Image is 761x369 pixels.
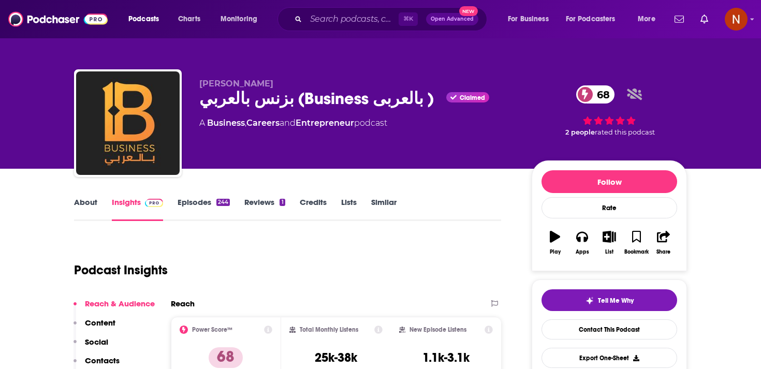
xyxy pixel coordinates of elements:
[280,118,296,128] span: and
[696,10,712,28] a: Show notifications dropdown
[460,95,485,100] span: Claimed
[74,318,115,337] button: Content
[598,297,634,305] span: Tell Me Why
[656,249,670,255] div: Share
[399,12,418,26] span: ⌘ K
[209,347,243,368] p: 68
[542,170,677,193] button: Follow
[426,13,478,25] button: Open AdvancedNew
[559,11,631,27] button: open menu
[431,17,474,22] span: Open Advanced
[244,197,285,221] a: Reviews1
[85,299,155,308] p: Reach & Audience
[670,10,688,28] a: Show notifications dropdown
[199,117,387,129] div: A podcast
[508,12,549,26] span: For Business
[8,9,108,29] img: Podchaser - Follow, Share and Rate Podcasts
[565,128,595,136] span: 2 people
[371,197,397,221] a: Similar
[178,12,200,26] span: Charts
[300,326,358,333] h2: Total Monthly Listens
[550,249,561,255] div: Play
[296,118,354,128] a: Entrepreneur
[121,11,172,27] button: open menu
[74,197,97,221] a: About
[624,249,649,255] div: Bookmark
[587,85,615,104] span: 68
[542,224,568,261] button: Play
[459,6,478,16] span: New
[128,12,159,26] span: Podcasts
[315,350,357,365] h3: 25k-38k
[341,197,357,221] a: Lists
[650,224,677,261] button: Share
[542,319,677,340] a: Contact This Podcast
[171,299,195,308] h2: Reach
[76,71,180,175] img: بزنس بالعربي (Business بالعربى )
[631,11,668,27] button: open menu
[85,337,108,347] p: Social
[74,337,108,356] button: Social
[85,318,115,328] p: Content
[74,299,155,318] button: Reach & Audience
[213,11,271,27] button: open menu
[199,79,273,88] span: [PERSON_NAME]
[605,249,613,255] div: List
[280,199,285,206] div: 1
[595,128,655,136] span: rated this podcast
[725,8,748,31] span: Logged in as AdelNBM
[409,326,466,333] h2: New Episode Listens
[725,8,748,31] img: User Profile
[532,79,687,143] div: 68 2 peoplerated this podcast
[192,326,232,333] h2: Power Score™
[586,297,594,305] img: tell me why sparkle
[112,197,163,221] a: InsightsPodchaser Pro
[300,197,327,221] a: Credits
[596,224,623,261] button: List
[501,11,562,27] button: open menu
[245,118,246,128] span: ,
[74,262,168,278] h1: Podcast Insights
[85,356,120,365] p: Contacts
[422,350,470,365] h3: 1.1k-3.1k
[171,11,207,27] a: Charts
[221,12,257,26] span: Monitoring
[566,12,616,26] span: For Podcasters
[246,118,280,128] a: Careers
[623,224,650,261] button: Bookmark
[287,7,497,31] div: Search podcasts, credits, & more...
[145,199,163,207] img: Podchaser Pro
[207,118,245,128] a: Business
[216,199,230,206] div: 244
[542,197,677,218] div: Rate
[576,249,589,255] div: Apps
[542,289,677,311] button: tell me why sparkleTell Me Why
[542,348,677,368] button: Export One-Sheet
[178,197,230,221] a: Episodes244
[725,8,748,31] button: Show profile menu
[638,12,655,26] span: More
[568,224,595,261] button: Apps
[306,11,399,27] input: Search podcasts, credits, & more...
[576,85,615,104] a: 68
